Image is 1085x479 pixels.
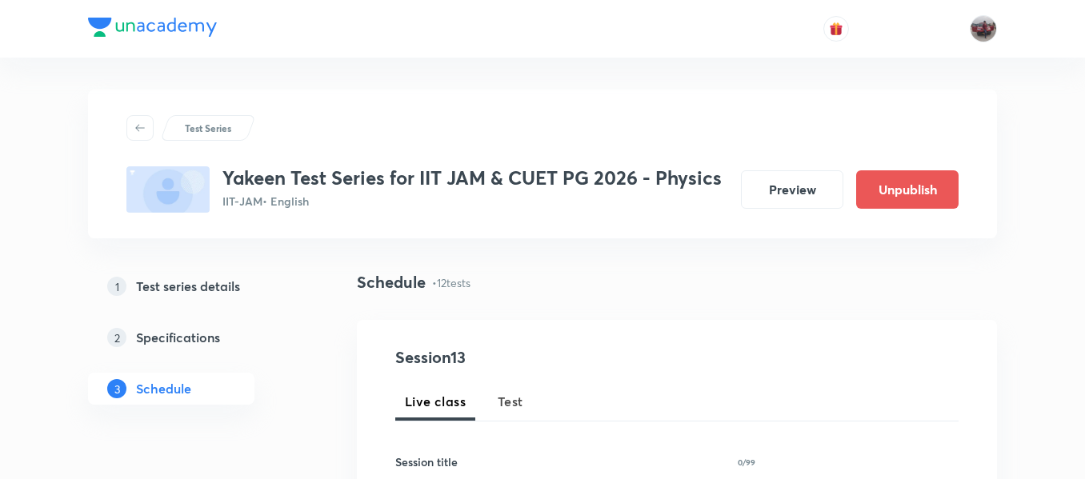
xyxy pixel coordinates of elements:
[126,166,210,213] img: fallback-thumbnail.png
[357,270,426,294] h4: Schedule
[395,345,687,369] h4: Session 13
[432,274,470,291] p: • 12 tests
[107,277,126,296] p: 1
[395,453,458,470] h6: Session title
[107,379,126,398] p: 3
[856,170,959,209] button: Unpublish
[136,379,191,398] h5: Schedule
[88,321,306,353] a: 2Specifications
[88,270,306,302] a: 1Test series details
[741,170,843,209] button: Preview
[222,166,722,190] h3: Yakeen Test Series for IIT JAM & CUET PG 2026 - Physics
[222,193,722,210] p: IIT-JAM • English
[136,277,240,296] h5: Test series details
[829,22,843,36] img: avatar
[738,458,755,466] p: 0/99
[136,328,220,347] h5: Specifications
[405,392,466,411] span: Live class
[823,16,849,42] button: avatar
[107,328,126,347] p: 2
[88,18,217,37] img: Company Logo
[498,392,523,411] span: Test
[185,121,231,135] p: Test Series
[970,15,997,42] img: amirhussain Hussain
[88,18,217,41] a: Company Logo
